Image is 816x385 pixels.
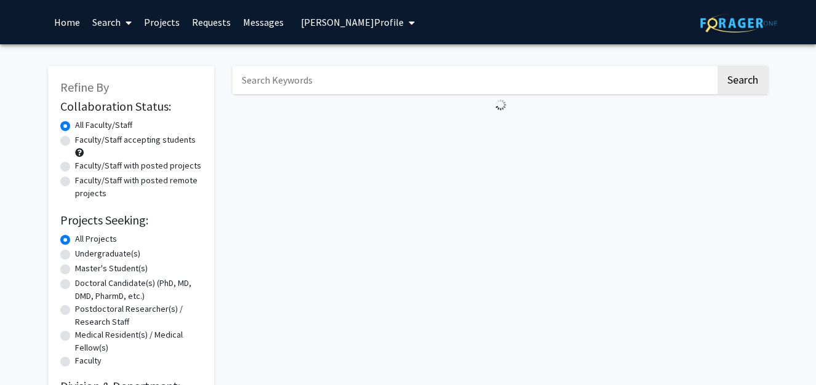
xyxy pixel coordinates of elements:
[60,99,202,114] h2: Collaboration Status:
[186,1,237,44] a: Requests
[75,354,102,367] label: Faculty
[138,1,186,44] a: Projects
[75,159,201,172] label: Faculty/Staff with posted projects
[86,1,138,44] a: Search
[75,133,196,146] label: Faculty/Staff accepting students
[301,16,404,28] span: [PERSON_NAME] Profile
[60,213,202,228] h2: Projects Seeking:
[233,66,716,94] input: Search Keywords
[700,14,777,33] img: ForagerOne Logo
[75,174,202,200] label: Faculty/Staff with posted remote projects
[233,116,768,144] nav: Page navigation
[60,79,109,95] span: Refine By
[75,232,117,245] label: All Projects
[75,247,140,260] label: Undergraduate(s)
[75,119,132,132] label: All Faculty/Staff
[237,1,290,44] a: Messages
[75,277,202,303] label: Doctoral Candidate(s) (PhD, MD, DMD, PharmD, etc.)
[75,262,148,275] label: Master's Student(s)
[75,303,202,328] label: Postdoctoral Researcher(s) / Research Staff
[718,66,768,94] button: Search
[490,94,511,116] img: Loading
[48,1,86,44] a: Home
[75,328,202,354] label: Medical Resident(s) / Medical Fellow(s)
